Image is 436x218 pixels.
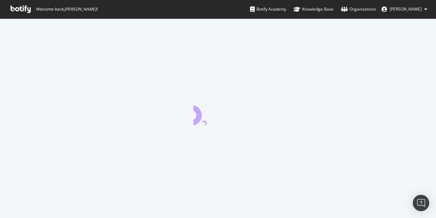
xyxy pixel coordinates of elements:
[376,4,433,15] button: [PERSON_NAME]
[36,6,97,12] span: Welcome back, [PERSON_NAME] !
[294,6,333,13] div: Knowledge Base
[413,195,429,211] div: Open Intercom Messenger
[390,6,422,12] span: Claro Mathilde
[341,6,376,13] div: Organizations
[193,101,243,125] div: animation
[250,6,286,13] div: Botify Academy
